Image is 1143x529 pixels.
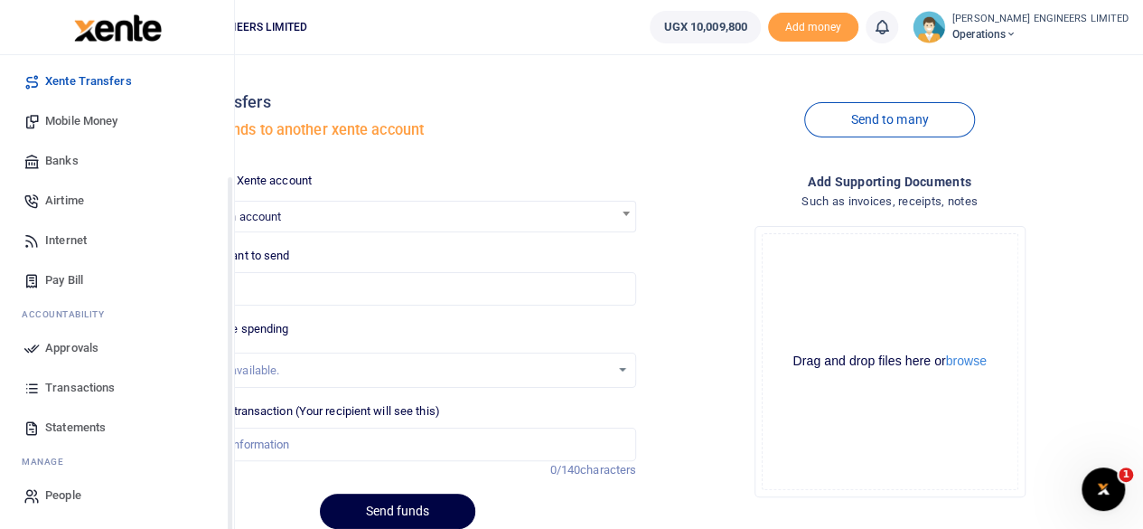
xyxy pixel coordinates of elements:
span: Mobile Money [45,112,117,130]
span: Approvals [45,339,98,357]
h4: Xente transfers [158,92,636,112]
label: Memo for this transaction (Your recipient will see this) [158,402,440,420]
a: Approvals [14,328,220,368]
span: 1 [1119,468,1133,482]
li: Wallet ballance [642,11,767,43]
a: Transactions [14,368,220,408]
span: Banks [45,152,79,170]
span: Add money [768,13,858,43]
a: profile-user [PERSON_NAME] ENGINEERS LIMITED Operations [913,11,1129,43]
a: Internet [14,221,220,260]
span: Search for an account [158,201,636,232]
span: countability [35,307,104,321]
span: Statements [45,419,106,437]
div: File Uploader [754,226,1026,497]
span: Internet [45,231,87,250]
input: Enter extra information [158,428,636,462]
h5: Transfer funds to another xente account [158,121,636,139]
a: Banks [14,141,220,181]
iframe: Intercom live chat [1082,468,1125,511]
a: Statements [14,408,220,448]
button: Send funds [320,494,475,529]
small: [PERSON_NAME] ENGINEERS LIMITED [952,12,1129,27]
div: Drag and drop files here or [763,353,1017,370]
img: profile-user [913,11,945,43]
a: logo-small logo-large logo-large [72,20,162,33]
h4: Add supporting Documents [651,172,1129,192]
span: Airtime [45,192,84,210]
li: Toup your wallet [768,13,858,43]
a: Add money [768,19,858,33]
span: Operations [952,26,1129,43]
a: Pay Bill [14,260,220,300]
span: anage [31,455,64,468]
h4: Such as invoices, receipts, notes [651,192,1129,212]
div: No options available. [172,362,610,380]
span: 0/140 [550,463,581,477]
span: Search for an account [159,202,635,230]
span: Pay Bill [45,271,83,289]
span: Xente Transfers [45,72,132,90]
a: People [14,476,220,515]
span: characters [580,463,636,477]
span: UGX 10,009,800 [663,18,746,36]
span: People [45,486,81,505]
a: Mobile Money [14,101,220,141]
button: browse [946,354,987,367]
img: logo-large [74,14,162,42]
a: UGX 10,009,800 [650,11,760,43]
a: Xente Transfers [14,61,220,101]
li: Ac [14,300,220,328]
a: Send to many [804,102,974,137]
span: Transactions [45,379,115,397]
input: UGX [158,272,636,307]
li: M [14,448,220,476]
a: Airtime [14,181,220,221]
